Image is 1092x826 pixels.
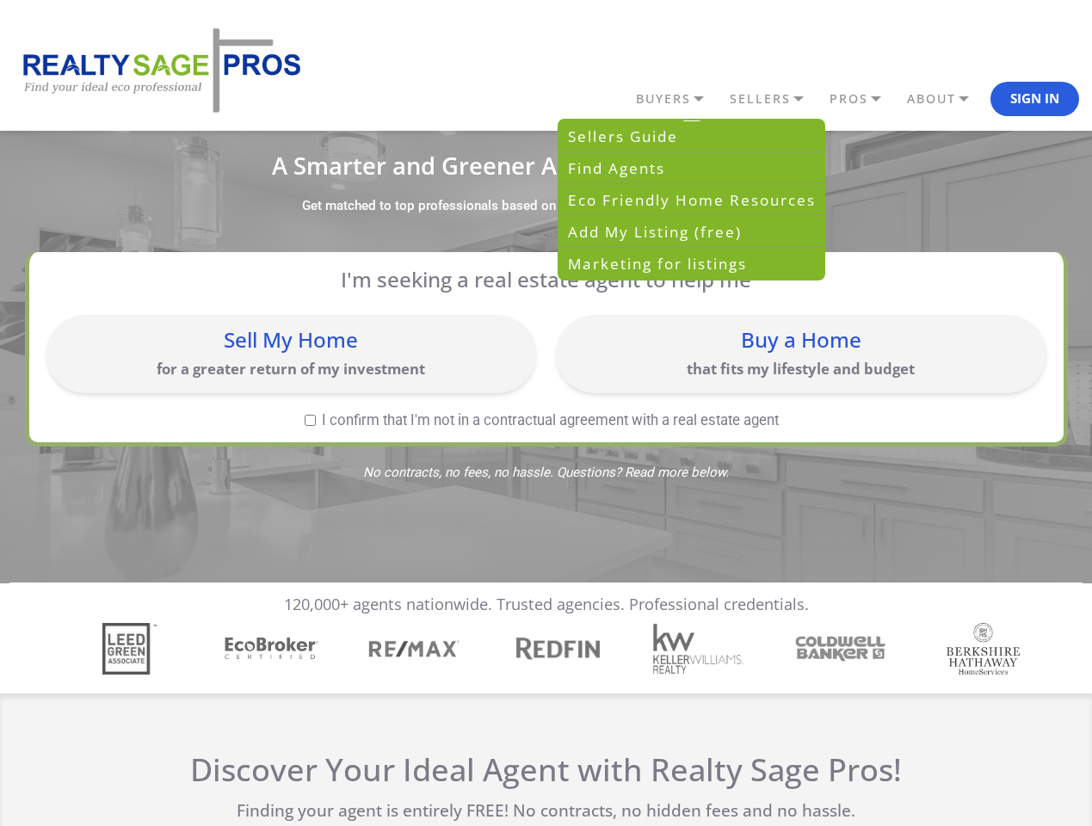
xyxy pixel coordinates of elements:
span: No contracts, no fees, no hassle. Questions? Read more below. [25,466,1068,479]
div: 4 / 7 [516,632,608,664]
a: PROS [825,84,903,114]
img: Sponsor Logo: Coldwell Banker [792,632,891,665]
img: Sponsor Logo: Remax [367,623,460,675]
a: Find Agents [559,152,824,184]
a: Marketing for listings [559,248,824,279]
p: that fits my lifestyle and budget [565,359,1037,379]
input: I confirm that I'm not in a contractual agreement with a real estate agent [305,415,316,426]
button: Sign In [990,82,1079,116]
div: 5 / 7 [659,623,751,675]
a: ABOUT [903,84,990,114]
a: Sellers Guide [559,120,824,152]
img: Sponsor Logo: Leed Green Associate [102,623,157,675]
img: Sponsor Logo: Redfin [507,632,606,664]
div: 2 / 7 [232,634,324,663]
h1: A Smarter and Greener Approach to Real Estate. [25,154,1068,177]
label: I confirm that I'm not in a contractual agreement with a real estate agent [46,413,1038,428]
p: I'm seeking a real estate agent to help me [69,267,1023,292]
a: Add My Listing (free) [559,216,824,248]
img: REALTY SAGE PROS [13,26,305,115]
div: 7 / 7 [943,623,1035,675]
h2: Discover Your Ideal Agent with Realty Sage Pros! [187,751,905,788]
img: Sponsor Logo: Ecobroker [222,634,321,663]
a: Eco Friendly Home Resources [559,184,824,216]
p: Finding your agent is entirely FREE! No contracts, no hidden fees and no hassle. [187,801,905,821]
div: Sell My Home [55,330,527,350]
p: 120,000+ agents nationwide. Trusted agencies. Professional credentials. [284,595,809,614]
a: BUYERS [632,84,725,114]
div: BUYERS [558,119,825,280]
p: for a greater return of my investment [55,359,527,379]
div: Buy a Home [565,330,1037,350]
a: SELLERS [725,84,825,114]
div: 1 / 7 [89,623,182,675]
img: Sponsor Logo: Keller Williams Realty [652,623,744,675]
div: 3 / 7 [374,623,466,675]
label: Get matched to top professionals based on your unique real estate needs [302,198,730,215]
div: 6 / 7 [801,632,893,665]
img: Sponsor Logo: Berkshire Hathaway [947,623,1021,675]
